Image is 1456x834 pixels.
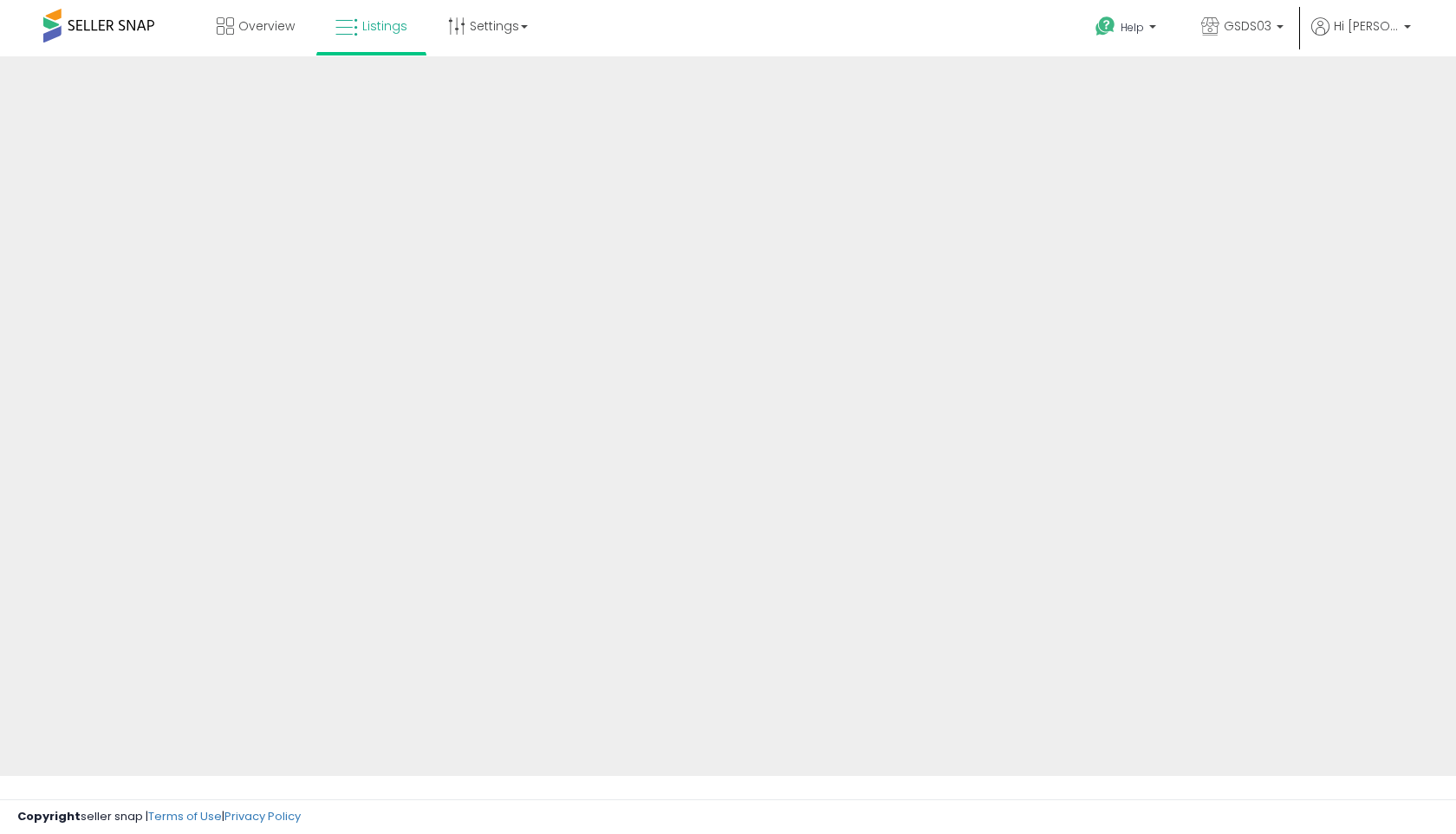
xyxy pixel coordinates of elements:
[1121,20,1144,35] span: Help
[362,17,407,35] span: Listings
[1095,16,1116,37] i: Get Help
[1082,3,1173,56] a: Help
[238,17,295,35] span: Overview
[1334,17,1399,35] span: Hi [PERSON_NAME]
[1224,17,1271,35] span: GSDS03
[1311,17,1411,56] a: Hi [PERSON_NAME]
